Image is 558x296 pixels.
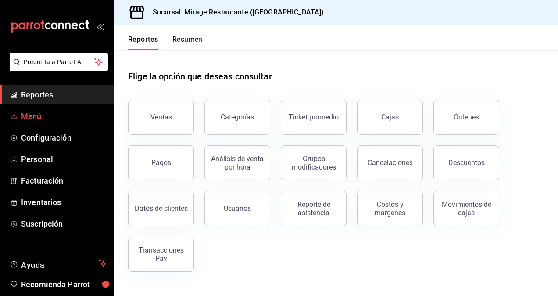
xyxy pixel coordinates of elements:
[172,35,203,50] button: Resumen
[433,100,499,135] button: Órdenes
[128,35,203,50] div: navigation tabs
[21,175,107,187] span: Facturación
[281,191,347,226] button: Reporte de asistencia
[128,145,194,180] button: Pagos
[368,159,413,167] div: Cancelaciones
[24,58,94,67] span: Pregunta a Parrot AI
[289,113,339,121] div: Ticket promedio
[210,155,265,171] div: Análisis de venta por hora
[357,100,423,135] a: Cajas
[21,278,107,290] span: Recomienda Parrot
[128,191,194,226] button: Datos de clientes
[221,113,254,121] div: Categorías
[433,145,499,180] button: Descuentos
[286,200,341,217] div: Reporte de asistencia
[433,191,499,226] button: Movimientos de cajas
[357,145,423,180] button: Cancelaciones
[454,113,479,121] div: Órdenes
[381,112,399,123] div: Cajas
[150,113,172,121] div: Ventas
[21,258,95,269] span: Ayuda
[439,200,494,217] div: Movimientos de cajas
[224,204,251,213] div: Usuarios
[21,196,107,208] span: Inventarios
[286,155,341,171] div: Grupos modificadores
[128,35,158,50] button: Reportes
[6,64,108,73] a: Pregunta a Parrot AI
[204,191,270,226] button: Usuarios
[363,200,417,217] div: Costos y márgenes
[21,153,107,165] span: Personal
[134,246,188,263] div: Transacciones Pay
[128,237,194,272] button: Transacciones Pay
[10,53,108,71] button: Pregunta a Parrot AI
[151,159,171,167] div: Pagos
[204,145,270,180] button: Análisis de venta por hora
[146,7,324,18] h3: Sucursal: Mirage Restaurante ([GEOGRAPHIC_DATA])
[135,204,188,213] div: Datos de clientes
[21,110,107,122] span: Menú
[357,191,423,226] button: Costos y márgenes
[128,100,194,135] button: Ventas
[97,23,104,30] button: open_drawer_menu
[128,70,272,83] h1: Elige la opción que deseas consultar
[21,132,107,144] span: Configuración
[281,145,347,180] button: Grupos modificadores
[21,218,107,230] span: Suscripción
[21,89,107,101] span: Reportes
[281,100,347,135] button: Ticket promedio
[448,159,485,167] div: Descuentos
[204,100,270,135] button: Categorías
